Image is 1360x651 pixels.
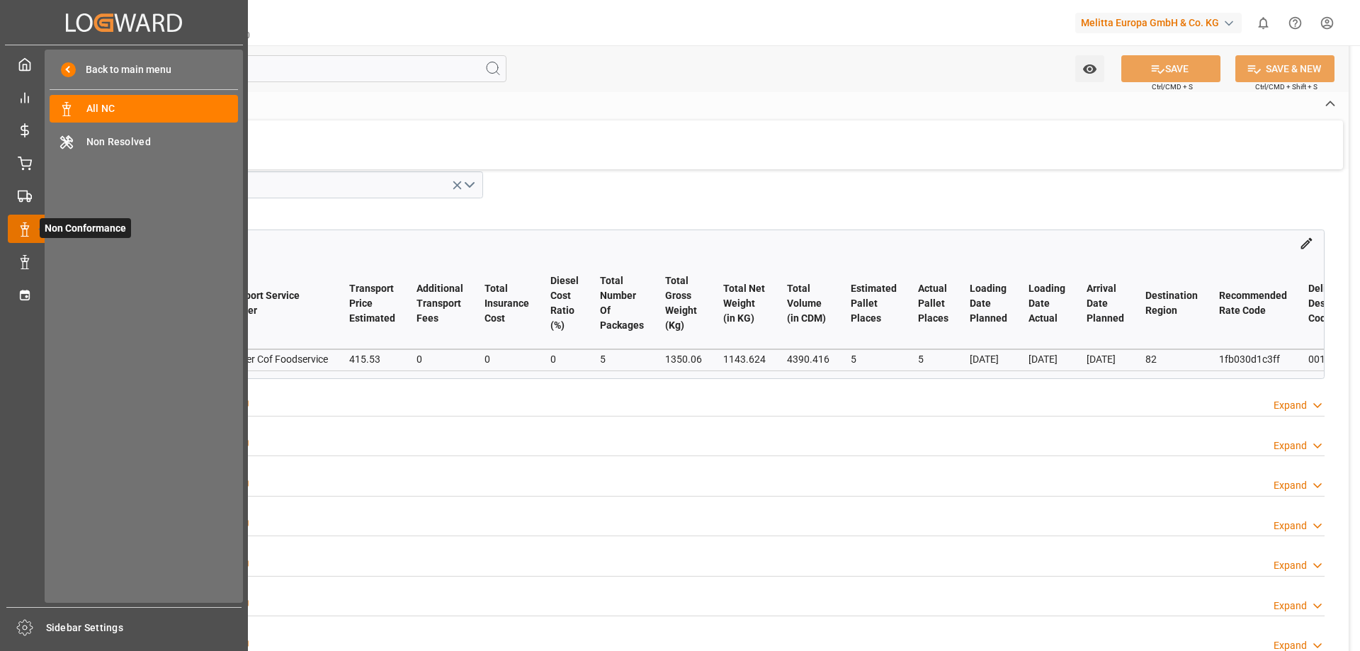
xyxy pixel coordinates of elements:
[50,128,238,155] a: Non Resolved
[1274,519,1307,533] div: Expand
[208,258,339,349] th: Transport Service Provider
[416,351,463,368] div: 0
[1075,13,1242,33] div: Melitta Europa GmbH & Co. KG
[713,258,776,349] th: Total Net Weight (in KG)
[1274,558,1307,573] div: Expand
[339,258,406,349] th: Transport Price Estimated
[1076,258,1135,349] th: Arrival Date Planned
[406,258,474,349] th: Additional Transport Fees
[1274,478,1307,493] div: Expand
[1279,7,1311,39] button: Help Center
[959,258,1018,349] th: Loading Date Planned
[349,351,395,368] div: 415.53
[1075,9,1247,36] button: Melitta Europa GmbH & Co. KG
[1028,351,1065,368] div: [DATE]
[1208,258,1298,349] th: Recommended Rate Code
[219,351,328,368] div: Dachser Cof Foodservice
[787,351,829,368] div: 4390.416
[8,281,240,308] a: Timeslot Management
[970,351,1007,368] div: [DATE]
[1247,7,1279,39] button: show 0 new notifications
[840,258,907,349] th: Estimated Pallet Places
[474,258,540,349] th: Total Insurance Cost
[1152,81,1193,92] span: Ctrl/CMD + S
[600,351,644,368] div: 5
[1135,258,1208,349] th: Destination Region
[8,149,240,176] a: Order Management
[8,83,240,111] a: Control Tower
[723,351,766,368] div: 1143.624
[46,621,242,635] span: Sidebar Settings
[851,351,897,368] div: 5
[76,62,171,77] span: Back to main menu
[1274,599,1307,613] div: Expand
[550,351,579,368] div: 0
[484,351,529,368] div: 0
[86,101,239,116] span: All NC
[1075,55,1104,82] button: open menu
[8,116,240,144] a: Rate Management
[1121,55,1220,82] button: SAVE
[1235,55,1334,82] button: SAVE & NEW
[1274,438,1307,453] div: Expand
[8,182,240,210] a: Transport Management
[50,95,238,123] a: All NC
[907,258,959,349] th: Actual Pallet Places
[1145,351,1198,368] div: 82
[65,55,506,82] input: Search Fields
[654,258,713,349] th: Total Gross Weight (Kg)
[8,248,240,276] a: Data Management
[86,135,239,149] span: Non Resolved
[1274,398,1307,413] div: Expand
[8,50,240,78] a: My Cockpit
[776,258,840,349] th: Total Volume (in CDM)
[589,258,654,349] th: Total Number Of Packages
[1087,351,1124,368] div: [DATE]
[540,258,589,349] th: Diesel Cost Ratio (%)
[1018,258,1076,349] th: Loading Date Actual
[1255,81,1317,92] span: Ctrl/CMD + Shift + S
[82,171,483,198] button: open menu
[918,351,948,368] div: 5
[665,351,702,368] div: 1350.06
[1219,351,1287,368] div: 1fb030d1c3ff
[40,218,131,238] span: Non Conformance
